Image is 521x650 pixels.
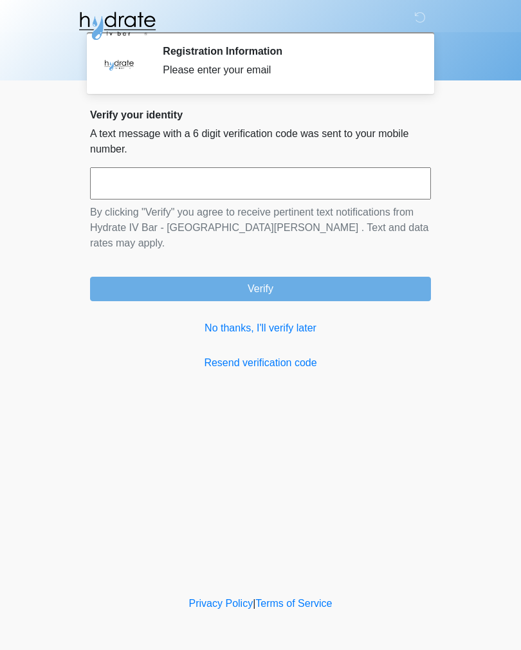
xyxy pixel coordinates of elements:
[90,277,431,301] button: Verify
[100,45,138,84] img: Agent Avatar
[255,598,332,609] a: Terms of Service
[77,10,157,42] img: Hydrate IV Bar - Fort Collins Logo
[90,205,431,251] p: By clicking "Verify" you agree to receive pertinent text notifications from Hydrate IV Bar - [GEO...
[90,355,431,371] a: Resend verification code
[90,126,431,157] p: A text message with a 6 digit verification code was sent to your mobile number.
[163,62,412,78] div: Please enter your email
[90,109,431,121] h2: Verify your identity
[253,598,255,609] a: |
[90,320,431,336] a: No thanks, I'll verify later
[189,598,253,609] a: Privacy Policy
